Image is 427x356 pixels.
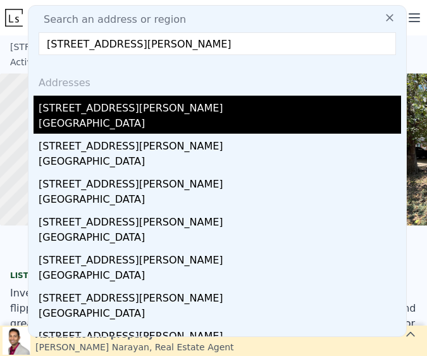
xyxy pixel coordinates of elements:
div: [GEOGRAPHIC_DATA] [39,306,401,324]
div: [GEOGRAPHIC_DATA] [39,192,401,210]
div: [GEOGRAPHIC_DATA] [39,230,401,248]
span: Search an address or region [34,12,186,27]
div: Addresses [34,65,401,96]
span: Active at [10,57,49,67]
div: [STREET_ADDRESS][PERSON_NAME] [39,248,401,268]
div: [STREET_ADDRESS][PERSON_NAME] [39,172,401,192]
div: [STREET_ADDRESS][PERSON_NAME] [39,324,401,344]
div: [GEOGRAPHIC_DATA] [39,116,401,134]
div: Listing remarks [10,270,417,281]
div: [GEOGRAPHIC_DATA] [39,154,401,172]
div: [STREET_ADDRESS] , Austin , [GEOGRAPHIC_DATA] 78745 [10,41,339,53]
div: [GEOGRAPHIC_DATA] [39,268,401,286]
div: [PERSON_NAME] Narayan , Real Estate Agent [35,341,234,353]
div: [STREET_ADDRESS][PERSON_NAME] [39,286,401,306]
div: [STREET_ADDRESS][PERSON_NAME] [39,210,401,230]
div: [STREET_ADDRESS][PERSON_NAME] [39,134,401,154]
img: Neil Narayan [3,327,30,355]
div: $529k [10,56,77,68]
div: Investment Opportunity! This property is a perfect project for investors, flippers, or anyone loo... [10,286,417,346]
input: Enter an address, city, region, neighborhood or zip code [39,32,396,55]
div: [STREET_ADDRESS][PERSON_NAME] [39,96,401,116]
img: Lotside [5,9,23,27]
